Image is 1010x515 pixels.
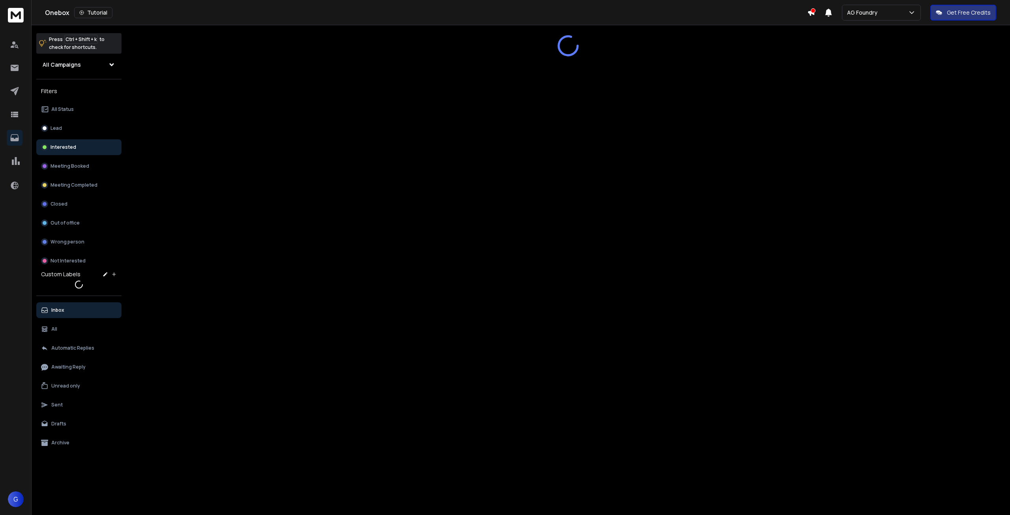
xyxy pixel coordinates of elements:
[36,215,122,231] button: Out of office
[36,340,122,356] button: Automatic Replies
[36,416,122,432] button: Drafts
[36,86,122,97] h3: Filters
[51,106,74,112] p: All Status
[930,5,996,21] button: Get Free Credits
[36,359,122,375] button: Awaiting Reply
[36,101,122,117] button: All Status
[51,383,80,389] p: Unread only
[36,378,122,394] button: Unread only
[50,258,86,264] p: Not Interested
[49,36,105,51] p: Press to check for shortcuts.
[36,435,122,451] button: Archive
[8,491,24,507] button: G
[50,125,62,131] p: Lead
[36,397,122,413] button: Sent
[36,158,122,174] button: Meeting Booked
[51,440,69,446] p: Archive
[50,239,84,245] p: Wrong person
[36,139,122,155] button: Interested
[36,196,122,212] button: Closed
[51,364,86,370] p: Awaiting Reply
[36,253,122,269] button: Not Interested
[74,7,112,18] button: Tutorial
[36,321,122,337] button: All
[51,345,94,351] p: Automatic Replies
[51,326,57,332] p: All
[36,57,122,73] button: All Campaigns
[50,201,67,207] p: Closed
[51,421,66,427] p: Drafts
[51,307,64,313] p: Inbox
[41,270,80,278] h3: Custom Labels
[50,163,89,169] p: Meeting Booked
[50,182,97,188] p: Meeting Completed
[45,7,807,18] div: Onebox
[947,9,991,17] p: Get Free Credits
[51,402,63,408] p: Sent
[36,234,122,250] button: Wrong person
[50,220,80,226] p: Out of office
[43,61,81,69] h1: All Campaigns
[36,302,122,318] button: Inbox
[847,9,881,17] p: AG Foundry
[64,35,98,44] span: Ctrl + Shift + k
[50,144,76,150] p: Interested
[36,120,122,136] button: Lead
[36,177,122,193] button: Meeting Completed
